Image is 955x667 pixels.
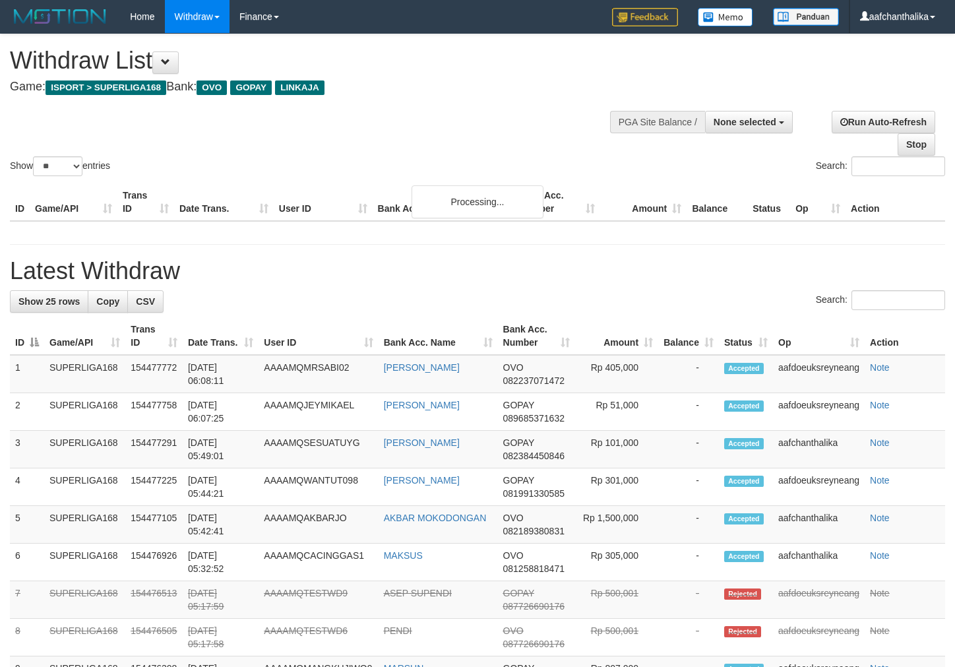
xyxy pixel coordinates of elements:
td: aafdoeuksreyneang [773,355,865,393]
th: Bank Acc. Number [514,183,600,221]
span: GOPAY [503,437,534,448]
span: Accepted [724,400,764,412]
span: OVO [197,80,227,95]
td: 154477772 [125,355,183,393]
td: 8 [10,619,44,656]
th: Game/API [30,183,117,221]
a: [PERSON_NAME] [384,362,460,373]
span: GOPAY [503,475,534,486]
th: Op [790,183,846,221]
span: LINKAJA [275,80,324,95]
span: OVO [503,550,524,561]
span: Copy 089685371632 to clipboard [503,413,565,424]
td: Rp 101,000 [575,431,658,468]
th: Action [846,183,945,221]
td: Rp 305,000 [575,544,658,581]
input: Search: [851,290,945,310]
td: 154477291 [125,431,183,468]
td: 154476513 [125,581,183,619]
a: MAKSUS [384,550,423,561]
td: SUPERLIGA168 [44,544,125,581]
td: AAAAMQAKBARJO [259,506,378,544]
th: Action [865,317,945,355]
td: [DATE] 05:44:21 [183,468,259,506]
a: Note [870,550,890,561]
button: None selected [705,111,793,133]
a: Copy [88,290,128,313]
span: Copy 082189380831 to clipboard [503,526,565,536]
a: CSV [127,290,164,313]
td: [DATE] 06:07:25 [183,393,259,431]
td: - [658,619,719,656]
td: - [658,393,719,431]
th: Date Trans.: activate to sort column ascending [183,317,259,355]
td: aafdoeuksreyneang [773,468,865,506]
a: ASEP SUPENDI [384,588,452,598]
span: GOPAY [503,588,534,598]
td: [DATE] 05:42:41 [183,506,259,544]
td: aafchanthalika [773,431,865,468]
td: SUPERLIGA168 [44,355,125,393]
td: [DATE] 06:08:11 [183,355,259,393]
h1: Latest Withdraw [10,258,945,284]
td: 154477105 [125,506,183,544]
td: 1 [10,355,44,393]
input: Search: [851,156,945,176]
td: aafdoeuksreyneang [773,619,865,656]
th: Bank Acc. Number: activate to sort column ascending [498,317,576,355]
th: Bank Acc. Name [373,183,514,221]
td: Rp 1,500,000 [575,506,658,544]
th: Balance [687,183,747,221]
td: [DATE] 05:32:52 [183,544,259,581]
th: Amount [600,183,687,221]
th: Game/API: activate to sort column ascending [44,317,125,355]
td: 4 [10,468,44,506]
a: PENDI [384,625,412,636]
th: Trans ID: activate to sort column ascending [125,317,183,355]
label: Search: [816,290,945,310]
td: - [658,544,719,581]
td: SUPERLIGA168 [44,431,125,468]
span: CSV [136,296,155,307]
td: Rp 301,000 [575,468,658,506]
td: [DATE] 05:17:59 [183,581,259,619]
div: PGA Site Balance / [610,111,705,133]
a: Note [870,437,890,448]
td: - [658,506,719,544]
td: Rp 51,000 [575,393,658,431]
a: [PERSON_NAME] [384,437,460,448]
th: User ID [274,183,373,221]
a: Note [870,475,890,486]
a: [PERSON_NAME] [384,400,460,410]
span: Copy 082384450846 to clipboard [503,451,565,461]
span: Rejected [724,588,761,600]
span: Show 25 rows [18,296,80,307]
span: ISPORT > SUPERLIGA168 [46,80,166,95]
a: Note [870,588,890,598]
td: aafdoeuksreyneang [773,393,865,431]
td: 3 [10,431,44,468]
a: Stop [898,133,935,156]
td: 154477758 [125,393,183,431]
td: SUPERLIGA168 [44,581,125,619]
td: 7 [10,581,44,619]
td: 154476505 [125,619,183,656]
span: Copy 082237071472 to clipboard [503,375,565,386]
img: Button%20Memo.svg [698,8,753,26]
td: AAAAMQSESUATUYG [259,431,378,468]
th: Balance: activate to sort column ascending [658,317,719,355]
span: Accepted [724,513,764,524]
td: aafchanthalika [773,544,865,581]
td: - [658,431,719,468]
a: Note [870,513,890,523]
td: - [658,468,719,506]
td: Rp 500,001 [575,619,658,656]
th: Bank Acc. Name: activate to sort column ascending [379,317,498,355]
span: Accepted [724,551,764,562]
td: AAAAMQCACINGGAS1 [259,544,378,581]
td: SUPERLIGA168 [44,506,125,544]
td: [DATE] 05:49:01 [183,431,259,468]
a: [PERSON_NAME] [384,475,460,486]
td: 154477225 [125,468,183,506]
th: ID: activate to sort column descending [10,317,44,355]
